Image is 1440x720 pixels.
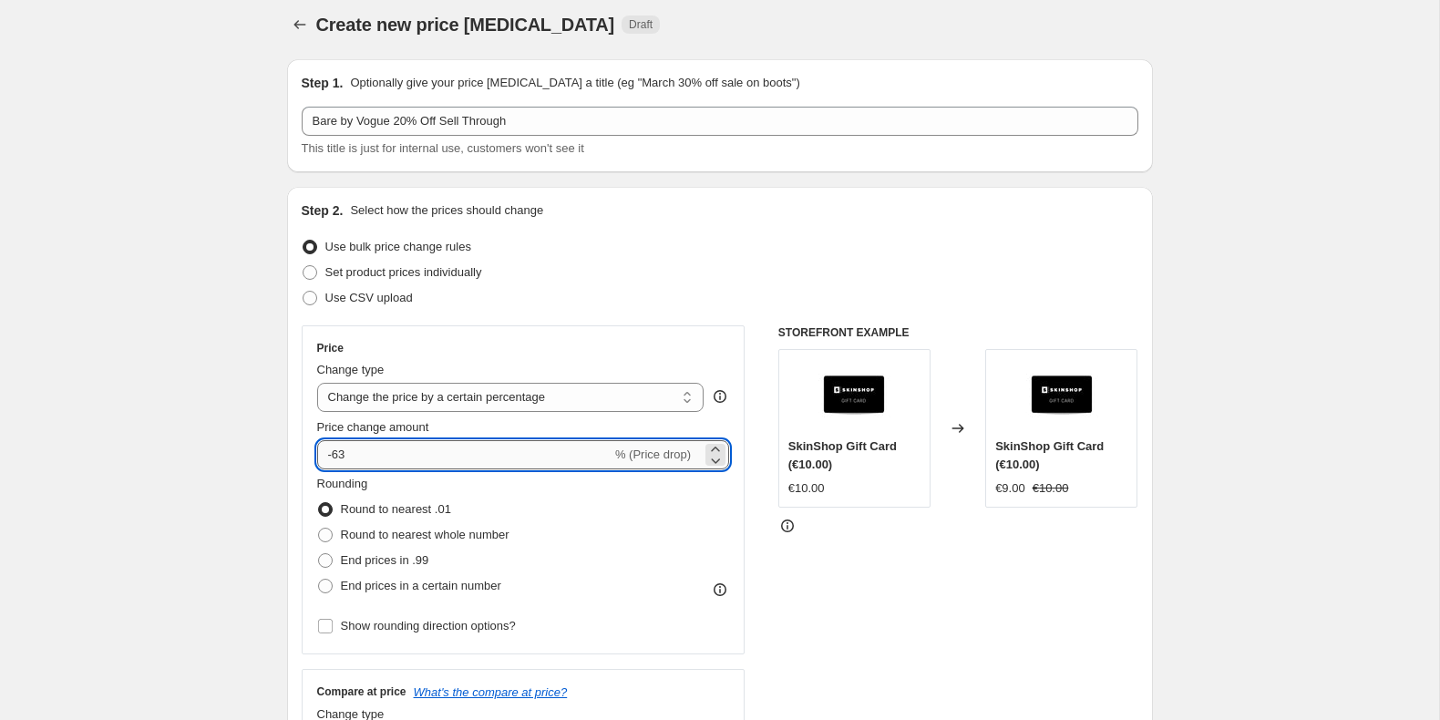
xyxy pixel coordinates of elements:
[302,74,344,92] h2: Step 1.
[302,201,344,220] h2: Step 2.
[341,502,451,516] span: Round to nearest .01
[711,387,729,406] div: help
[302,107,1138,136] input: 30% off holiday sale
[302,141,584,155] span: This title is just for internal use, customers won't see it
[818,359,890,432] img: SkinShopGiftCard_80x.jpg
[615,447,691,461] span: % (Price drop)
[414,685,568,699] button: What's the compare at price?
[325,240,471,253] span: Use bulk price change rules
[317,440,612,469] input: -15
[317,477,368,490] span: Rounding
[629,17,653,32] span: Draft
[317,363,385,376] span: Change type
[341,528,509,541] span: Round to nearest whole number
[341,619,516,633] span: Show rounding direction options?
[1033,481,1069,495] span: €10.00
[317,420,429,434] span: Price change amount
[325,265,482,279] span: Set product prices individually
[325,291,413,304] span: Use CSV upload
[995,481,1025,495] span: €9.00
[778,325,1138,340] h6: STOREFRONT EXAMPLE
[287,12,313,37] button: Price change jobs
[317,341,344,355] h3: Price
[350,74,799,92] p: Optionally give your price [MEDICAL_DATA] a title (eg "March 30% off sale on boots")
[316,15,615,35] span: Create new price [MEDICAL_DATA]
[350,201,543,220] p: Select how the prices should change
[788,439,897,471] span: SkinShop Gift Card (€10.00)
[1025,359,1098,432] img: SkinShopGiftCard_80x.jpg
[788,481,825,495] span: €10.00
[995,439,1104,471] span: SkinShop Gift Card (€10.00)
[341,553,429,567] span: End prices in .99
[317,684,406,699] h3: Compare at price
[341,579,501,592] span: End prices in a certain number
